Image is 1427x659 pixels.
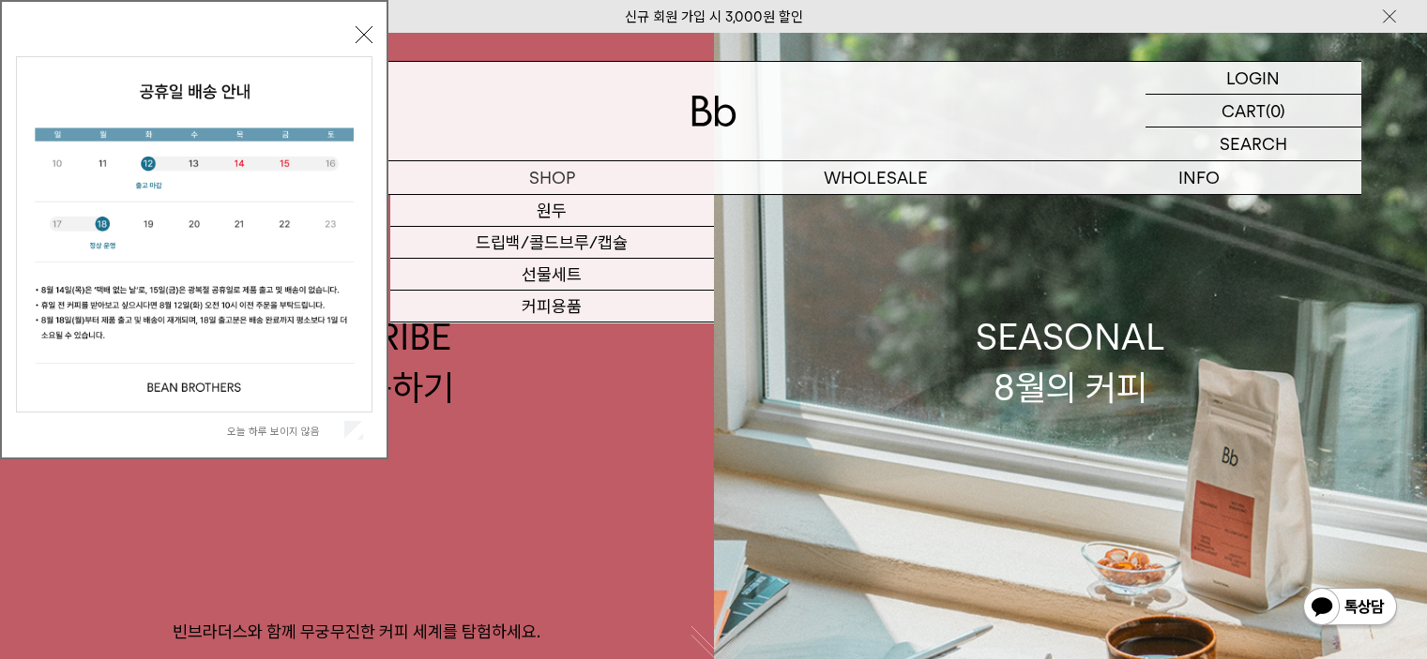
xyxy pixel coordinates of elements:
img: cb63d4bbb2e6550c365f227fdc69b27f_113810.jpg [17,57,372,412]
a: 원두 [390,195,714,227]
p: LOGIN [1226,62,1280,94]
div: SEASONAL 8월의 커피 [976,312,1165,412]
p: CART [1222,95,1266,127]
a: 드립백/콜드브루/캡슐 [390,227,714,259]
a: SHOP [390,161,714,194]
a: 선물세트 [390,259,714,291]
label: 오늘 하루 보이지 않음 [227,425,341,438]
img: 카카오톡 채널 1:1 채팅 버튼 [1301,586,1399,631]
img: 로고 [691,96,736,127]
a: CART (0) [1146,95,1361,127]
a: 커피용품 [390,291,714,322]
p: INFO [1038,161,1361,194]
a: 신규 회원 가입 시 3,000원 할인 [625,8,803,25]
button: 닫기 [356,26,372,43]
p: (0) [1266,95,1285,127]
p: WHOLESALE [714,161,1038,194]
a: 프로그램 [390,322,714,354]
a: LOGIN [1146,62,1361,95]
p: SEARCH [1220,127,1287,160]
